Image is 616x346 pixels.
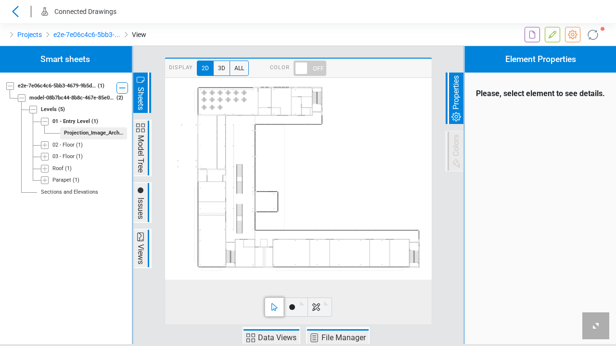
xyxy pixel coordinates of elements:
[54,8,116,15] span: Connected Drawings
[270,61,290,76] span: Color
[197,61,213,76] span: 2D
[135,196,146,221] span: Issues
[450,74,462,111] span: Properties
[257,332,298,344] span: Data Views
[230,61,249,76] span: All
[135,86,146,111] span: Sheets
[465,73,616,115] span: Please, select element to see details.
[132,29,146,40] span: View
[465,46,616,73] p: Element Properties
[320,332,367,344] span: File Manager
[135,134,146,174] span: Model Tree
[213,61,230,76] span: 3D
[135,243,146,266] span: Views
[169,61,193,76] span: Display
[17,29,42,40] a: Projects
[53,29,120,40] a: e2e-7e06c4c6-5bb3-...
